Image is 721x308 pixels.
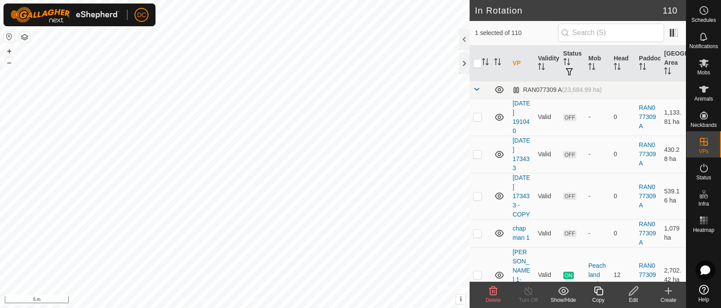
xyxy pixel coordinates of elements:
[610,98,636,136] td: 0
[694,96,713,101] span: Animals
[4,57,14,68] button: –
[663,4,677,17] span: 110
[693,227,714,233] span: Heatmap
[475,5,662,16] h2: In Rotation
[563,192,576,200] span: OFF
[558,24,664,42] input: Search (S)
[610,219,636,247] td: 0
[664,69,671,76] p-sorticon: Activate to sort
[610,136,636,173] td: 0
[691,17,716,23] span: Schedules
[689,44,718,49] span: Notifications
[698,201,709,206] span: Infra
[616,296,651,304] div: Edit
[11,7,120,23] img: Gallagher Logo
[661,136,686,173] td: 430.28 ha
[697,70,710,75] span: Mobs
[639,141,656,167] a: RAN077309 A
[534,98,560,136] td: Valid
[639,220,656,246] a: RAN077309 A
[614,64,621,71] p-sorticon: Activate to sort
[588,229,607,238] div: -
[546,296,581,304] div: Show/Hide
[563,59,570,66] p-sorticon: Activate to sort
[661,219,686,247] td: 1,079 ha
[636,45,661,81] th: Paddock
[563,272,574,279] span: ON
[661,173,686,219] td: 539.16 ha
[588,261,607,289] div: Peachland Mob
[137,10,146,20] span: DC
[588,150,607,159] div: -
[509,45,534,81] th: VP
[639,262,656,287] a: RAN077309 A
[639,104,656,129] a: RAN077309 A
[563,114,576,121] span: OFF
[200,297,233,304] a: Privacy Policy
[563,151,576,158] span: OFF
[534,45,560,81] th: Validity
[512,100,530,134] a: [DATE] 191040
[456,294,466,304] button: i
[512,248,530,301] a: [PERSON_NAME] 1-VP001
[639,183,656,209] a: RAN077309 A
[19,32,30,42] button: Map Layers
[534,219,560,247] td: Valid
[512,86,602,94] div: RAN077309 A
[562,86,602,93] span: (23,684.99 ha)
[512,225,530,241] a: chapman 1
[534,247,560,303] td: Valid
[482,59,489,66] p-sorticon: Activate to sort
[563,230,576,237] span: OFF
[610,247,636,303] td: 12
[486,297,501,303] span: Delete
[661,98,686,136] td: 1,133.81 ha
[4,31,14,42] button: Reset Map
[511,296,546,304] div: Turn Off
[696,175,711,180] span: Status
[588,192,607,201] div: -
[4,46,14,56] button: +
[661,45,686,81] th: [GEOGRAPHIC_DATA] Area
[610,45,636,81] th: Head
[588,64,595,71] p-sorticon: Activate to sort
[639,64,646,71] p-sorticon: Activate to sort
[244,297,269,304] a: Contact Us
[534,173,560,219] td: Valid
[588,112,607,122] div: -
[581,296,616,304] div: Copy
[560,45,585,81] th: Status
[698,297,709,302] span: Help
[475,28,558,38] span: 1 selected of 110
[460,295,462,303] span: i
[538,64,545,71] p-sorticon: Activate to sort
[690,122,717,128] span: Neckbands
[661,247,686,303] td: 2,702.42 ha
[686,281,721,306] a: Help
[651,296,686,304] div: Create
[699,149,708,154] span: VPs
[585,45,610,81] th: Mob
[512,174,530,218] a: [DATE] 173433 - COPY
[534,136,560,173] td: Valid
[512,137,530,171] a: [DATE] 173433
[610,173,636,219] td: 0
[494,59,501,66] p-sorticon: Activate to sort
